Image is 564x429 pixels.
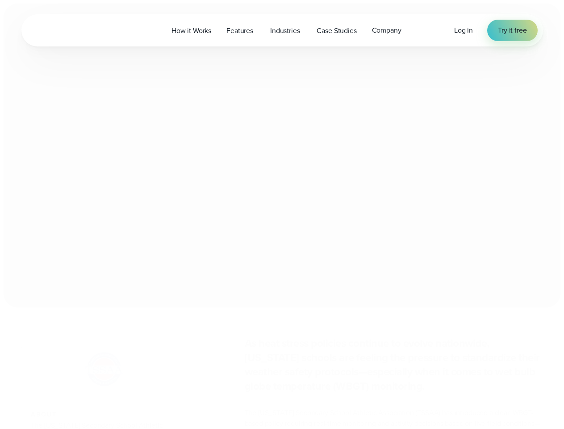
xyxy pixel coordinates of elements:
[454,25,473,36] a: Log in
[498,25,526,36] span: Try it free
[317,25,356,36] span: Case Studies
[171,25,211,36] span: How it Works
[226,25,253,36] span: Features
[372,25,401,36] span: Company
[164,21,219,40] a: How it Works
[487,20,537,41] a: Try it free
[270,25,300,36] span: Industries
[454,25,473,35] span: Log in
[309,21,364,40] a: Case Studies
